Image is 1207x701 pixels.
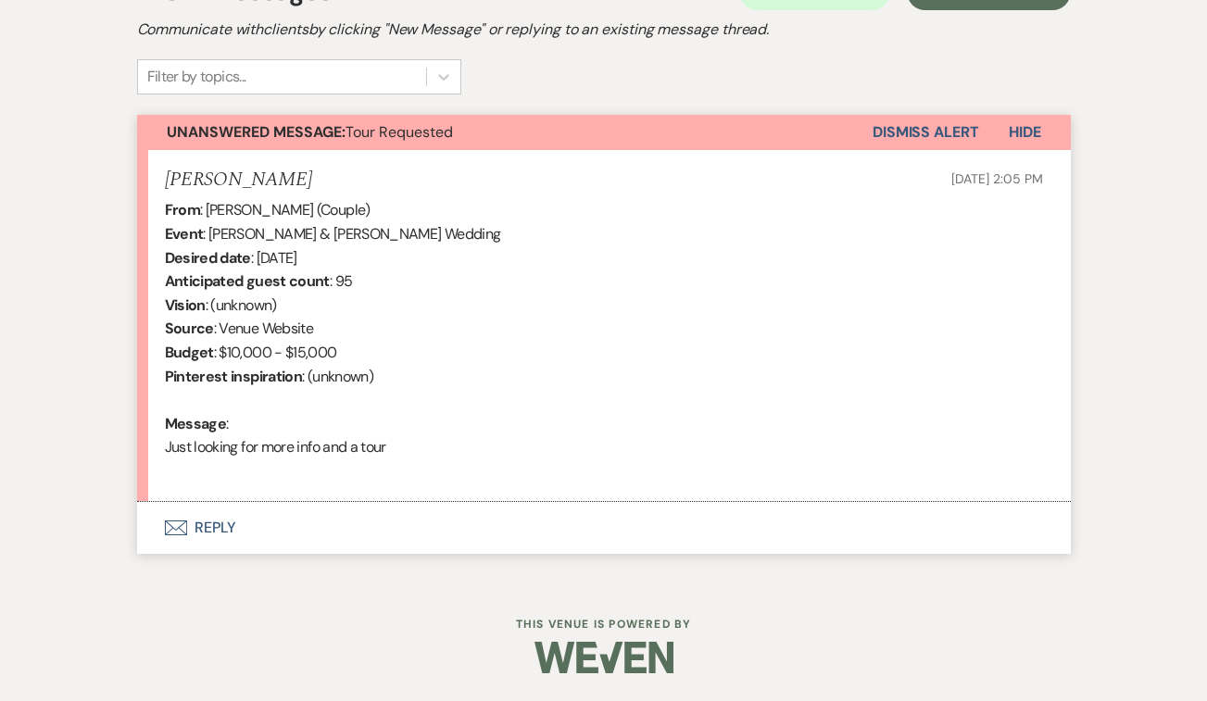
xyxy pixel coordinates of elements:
[147,66,246,88] div: Filter by topics...
[137,115,873,150] button: Unanswered Message:Tour Requested
[167,122,346,142] strong: Unanswered Message:
[1009,122,1041,142] span: Hide
[951,170,1042,187] span: [DATE] 2:05 PM
[165,319,214,338] b: Source
[165,169,312,192] h5: [PERSON_NAME]
[165,248,251,268] b: Desired date
[534,625,673,690] img: Weven Logo
[165,295,206,315] b: Vision
[137,502,1071,554] button: Reply
[167,122,453,142] span: Tour Requested
[873,115,979,150] button: Dismiss Alert
[165,198,1043,482] div: : [PERSON_NAME] (Couple) : [PERSON_NAME] & [PERSON_NAME] Wedding : [DATE] : 95 : (unknown) : Venu...
[165,414,227,433] b: Message
[137,19,1071,41] h2: Communicate with clients by clicking "New Message" or replying to an existing message thread.
[165,271,330,291] b: Anticipated guest count
[165,224,204,244] b: Event
[165,200,200,219] b: From
[165,367,303,386] b: Pinterest inspiration
[979,115,1071,150] button: Hide
[165,343,214,362] b: Budget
